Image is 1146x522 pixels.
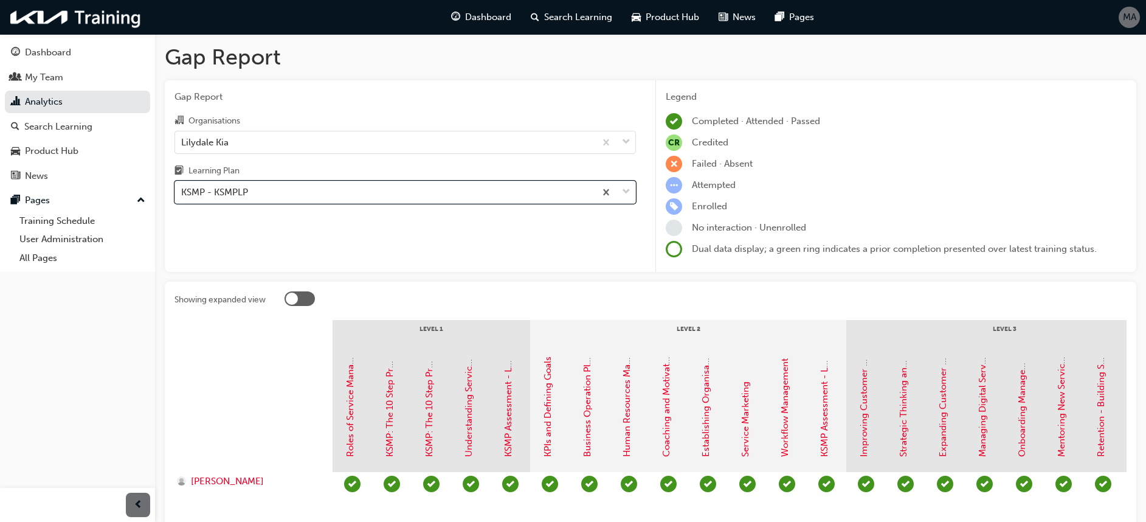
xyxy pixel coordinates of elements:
[709,5,765,30] a: news-iconNews
[733,10,756,24] span: News
[646,10,699,24] span: Product Hub
[818,476,835,492] span: learningRecordVerb_PASS-icon
[165,44,1136,71] h1: Gap Report
[24,120,92,134] div: Search Learning
[661,271,672,458] a: Coaching and Motivation for Empowerment
[5,189,150,212] button: Pages
[188,165,240,177] div: Learning Plan
[333,320,530,350] div: Level 1
[1017,349,1027,458] a: Onboarding Management
[11,72,20,83] span: people-icon
[622,184,630,200] span: down-icon
[1016,476,1032,492] span: learningRecordVerb_COMPLETE-icon
[692,179,736,190] span: Attempted
[5,116,150,138] a: Search Learning
[544,10,612,24] span: Search Learning
[666,134,682,151] span: null-icon
[666,113,682,130] span: learningRecordVerb_COMPLETE-icon
[660,476,677,492] span: learningRecordVerb_PASS-icon
[463,476,479,492] span: learningRecordVerb_COMPLETE-icon
[134,498,143,513] span: prev-icon
[775,10,784,25] span: pages-icon
[692,222,806,233] span: No interaction · Unenrolled
[15,249,150,268] a: All Pages
[463,271,474,458] a: Understanding Service Quality Management
[719,10,728,25] span: news-icon
[739,476,756,492] span: learningRecordVerb_PASS-icon
[666,90,1127,104] div: Legend
[5,91,150,113] a: Analytics
[451,10,460,25] span: guage-icon
[779,359,790,458] a: Workflow Management
[174,116,184,127] span: organisation-icon
[15,212,150,231] a: Training Schedule
[521,5,622,30] a: search-iconSearch Learning
[937,476,953,492] span: learningRecordVerb_PASS-icon
[502,476,519,492] span: learningRecordVerb_COMPLETE-icon
[25,144,78,158] div: Product Hub
[789,10,814,24] span: Pages
[666,198,682,215] span: learningRecordVerb_ENROLL-icon
[503,344,514,458] a: KSMP Assessment - Level 1
[666,220,682,236] span: learningRecordVerb_NONE-icon
[1123,10,1136,24] span: MA
[174,90,636,104] span: Gap Report
[858,311,869,458] a: Improving Customer Management
[423,476,440,492] span: learningRecordVerb_COMPLETE-icon
[174,166,184,177] span: learningplan-icon
[621,476,637,492] span: learningRecordVerb_PASS-icon
[858,476,874,492] span: learningRecordVerb_PASS-icon
[174,294,266,306] div: Showing expanded view
[976,476,993,492] span: learningRecordVerb_COMPLETE-icon
[692,137,728,148] span: Credited
[632,10,641,25] span: car-icon
[11,122,19,133] span: search-icon
[191,475,264,489] span: [PERSON_NAME]
[1119,7,1140,28] button: MA
[5,41,150,64] a: Dashboard
[621,322,632,458] a: Human Resources Management
[25,169,48,183] div: News
[5,165,150,187] a: News
[5,39,150,189] button: DashboardMy TeamAnalyticsSearch LearningProduct HubNews
[582,355,593,458] a: Business Operation Plan
[5,66,150,89] a: My Team
[1096,329,1106,458] a: Retention - Building Strategies
[181,186,248,200] div: KSMP - KSMPLP
[666,177,682,193] span: learningRecordVerb_ATTEMPT-icon
[937,297,948,458] a: Expanding Customer Communication
[897,476,914,492] span: learningRecordVerb_PASS-icon
[177,475,321,489] a: [PERSON_NAME]
[692,116,820,127] span: Completed · Attended · Passed
[622,134,630,150] span: down-icon
[5,140,150,162] a: Product Hub
[11,47,20,58] span: guage-icon
[692,158,753,169] span: Failed · Absent
[15,230,150,249] a: User Administration
[977,328,988,458] a: Managing Digital Service Tools
[137,193,145,209] span: up-icon
[11,97,20,108] span: chart-icon
[188,115,240,127] div: Organisations
[765,5,824,30] a: pages-iconPages
[819,343,830,458] a: KSMP Assessment - Level 2
[530,320,846,350] div: Level 2
[779,476,795,492] span: learningRecordVerb_PASS-icon
[181,135,229,149] div: Lilydale Kia
[1055,476,1072,492] span: learningRecordVerb_COMPLETE-icon
[384,476,400,492] span: learningRecordVerb_COMPLETE-icon
[622,5,709,30] a: car-iconProduct Hub
[542,476,558,492] span: learningRecordVerb_PASS-icon
[740,382,751,458] a: Service Marketing
[25,193,50,207] div: Pages
[344,476,361,492] span: learningRecordVerb_PASS-icon
[1095,476,1111,492] span: learningRecordVerb_COMPLETE-icon
[441,5,521,30] a: guage-iconDashboard
[898,288,909,458] a: Strategic Thinking and Decision-making
[6,5,146,30] img: kia-training
[692,243,1097,254] span: Dual data display; a green ring indicates a prior completion presented over latest training status.
[25,71,63,85] div: My Team
[465,10,511,24] span: Dashboard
